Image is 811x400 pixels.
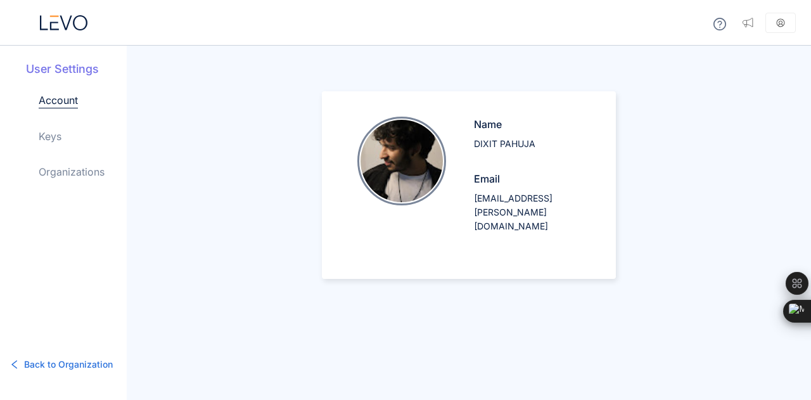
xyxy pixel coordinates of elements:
a: Keys [39,129,61,144]
img: DIXIT PAHUJA profile [361,120,443,202]
p: Email [474,171,591,186]
p: [EMAIL_ADDRESS][PERSON_NAME][DOMAIN_NAME] [474,191,591,233]
a: Account [39,93,78,108]
p: Name [474,117,591,132]
p: DIXIT PAHUJA [474,137,591,151]
h5: User Settings [26,61,127,77]
a: Organizations [39,164,105,179]
span: Back to Organization [24,358,113,371]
